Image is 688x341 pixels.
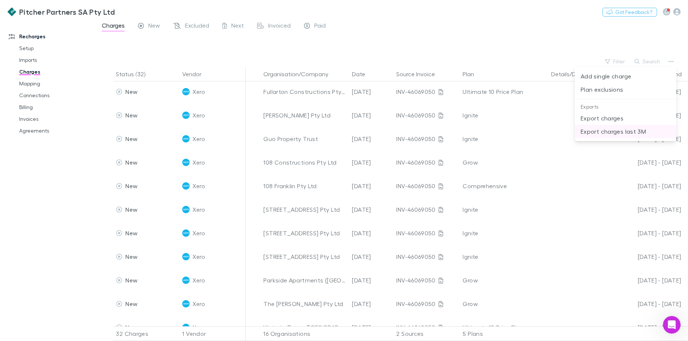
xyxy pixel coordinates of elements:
p: Export charges last 3M [581,127,670,136]
li: Add single charge [575,70,676,83]
p: Exports [575,102,676,112]
p: Add single charge [581,72,670,81]
iframe: Intercom live chat [663,316,681,334]
p: Plan exclusions [581,85,670,94]
p: Export charges [581,114,670,123]
li: Plan exclusions [575,83,676,96]
li: Export charges last 3M [575,125,676,138]
li: Export charges [575,112,676,125]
